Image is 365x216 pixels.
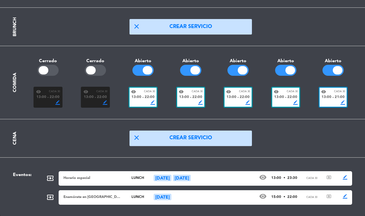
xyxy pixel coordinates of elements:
[226,89,231,94] span: visibility
[306,195,317,200] span: Cada 30
[145,94,155,100] span: 22:00
[72,57,120,65] div: Cerrado
[133,23,140,30] span: close
[192,94,202,100] span: 22:00
[283,195,285,199] span: •
[154,194,171,200] div: [DATE]
[322,94,331,100] span: 13:00
[226,94,236,100] span: 13:00
[130,131,252,146] button: closeCrear servicio
[262,57,310,65] div: Abierto
[259,173,267,181] span: visibility
[192,90,203,94] span: Cada 30
[133,134,140,142] span: close
[46,193,54,201] span: local_activity
[287,90,298,94] span: Cada 30
[274,89,279,94] span: visibility
[95,97,96,98] span: fiber_manual_record
[293,100,298,105] span: border_color
[167,57,215,65] div: Abierto
[332,97,334,98] span: fiber_manual_record
[173,175,191,181] div: [DATE]
[142,97,144,98] span: fiber_manual_record
[198,100,203,105] span: border_color
[285,97,286,98] span: fiber_manual_record
[50,94,60,100] span: 22:00
[309,57,357,65] div: Abierto
[11,17,19,36] div: Brunch
[321,89,326,94] span: visibility
[150,100,155,105] span: border_color
[179,89,184,94] span: visibility
[63,175,121,181] div: Horario especial
[103,100,107,105] span: border_color
[83,89,88,94] span: visibility
[271,175,297,181] span: 13:00 23:30
[11,132,19,145] div: Cena
[334,90,345,94] span: Cada 30
[306,176,317,181] span: Cada 30
[55,100,60,105] span: border_color
[49,90,60,94] span: Cada 30
[154,175,171,181] div: [DATE]
[131,94,141,100] span: 13:00
[214,57,262,65] div: Abierto
[121,194,154,200] div: lunch
[326,194,331,199] span: local_atm
[121,175,154,181] div: lunch
[245,100,250,105] span: border_color
[240,94,250,100] span: 22:00
[63,194,121,200] div: Enamórate en [GEOGRAPHIC_DATA].
[97,94,107,100] span: 22:00
[11,73,19,92] div: Comida
[179,94,189,100] span: 13:00
[190,97,191,98] span: fiber_manual_record
[274,94,284,100] span: 13:00
[36,94,46,100] span: 13:00
[326,175,331,180] span: local_atm
[8,171,37,209] div: Eventos:
[24,57,72,65] div: Cerrado
[335,94,345,100] span: 21:00
[119,57,167,65] div: Abierto
[283,176,285,180] span: •
[84,94,94,100] span: 13:00
[259,192,267,200] span: visibility
[144,90,155,94] span: Cada 30
[47,97,49,98] span: fiber_manual_record
[130,19,252,34] button: closeCrear servicio
[343,175,347,180] span: border_color
[46,174,54,182] span: local_activity
[239,90,250,94] span: Cada 30
[271,194,297,200] span: 15:00 22:00
[341,100,345,105] span: border_color
[287,94,297,100] span: 22:00
[131,89,136,94] span: visibility
[36,89,41,94] span: visibility
[343,194,347,199] span: border_color
[237,97,239,98] span: fiber_manual_record
[96,90,107,94] span: Cada 30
